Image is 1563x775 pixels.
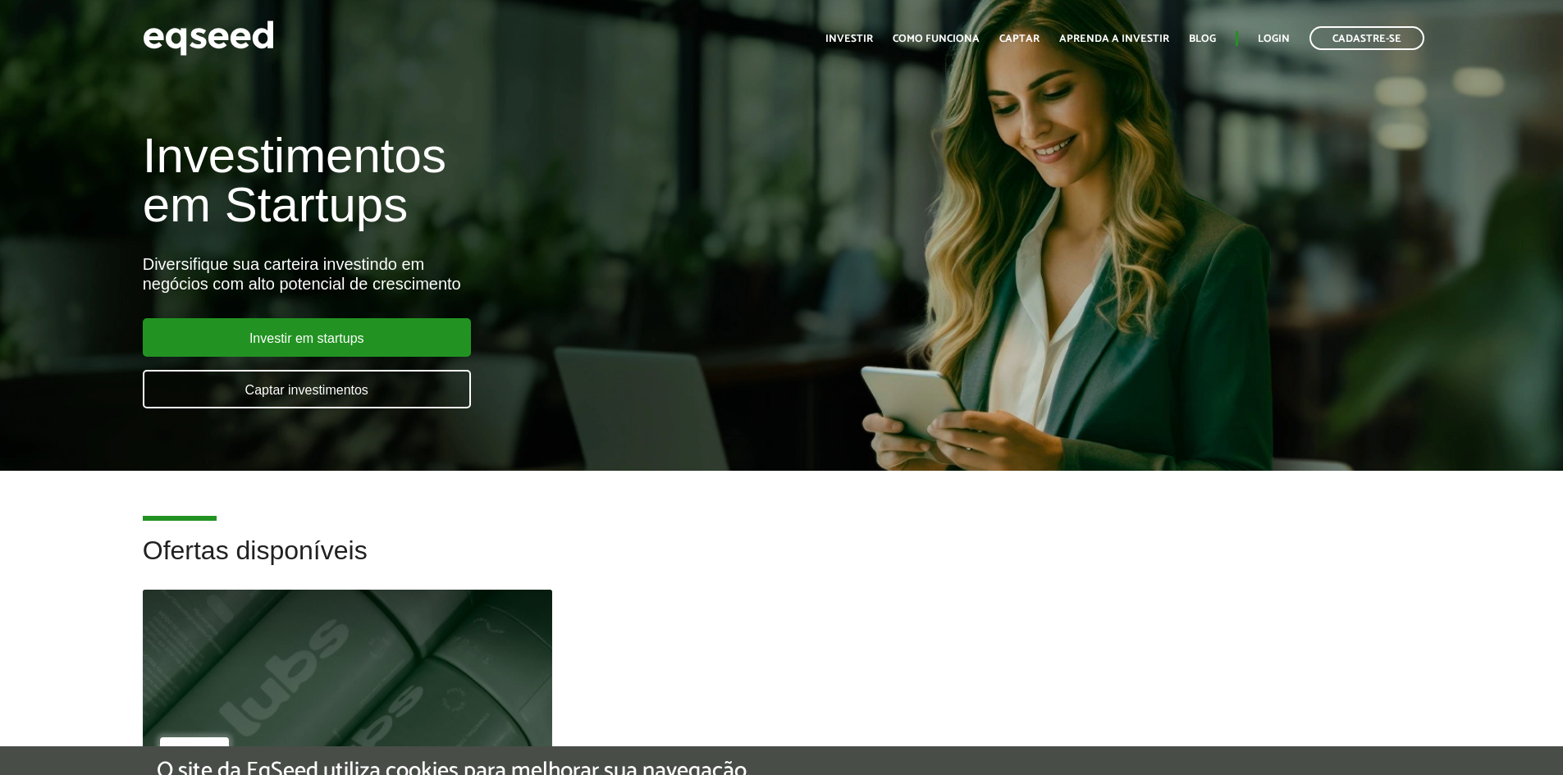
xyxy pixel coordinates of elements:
a: Login [1258,34,1290,44]
h2: Ofertas disponíveis [143,536,1421,590]
div: Diversifique sua carteira investindo em negócios com alto potencial de crescimento [143,254,900,294]
a: Captar [999,34,1040,44]
a: Investir em startups [143,318,471,357]
a: Captar investimentos [143,370,471,408]
a: Como funciona [893,34,980,44]
a: Aprenda a investir [1059,34,1169,44]
a: Investir [825,34,873,44]
img: EqSeed [143,16,274,60]
h1: Investimentos em Startups [143,131,900,230]
a: Cadastre-se [1309,26,1424,50]
a: Blog [1189,34,1216,44]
